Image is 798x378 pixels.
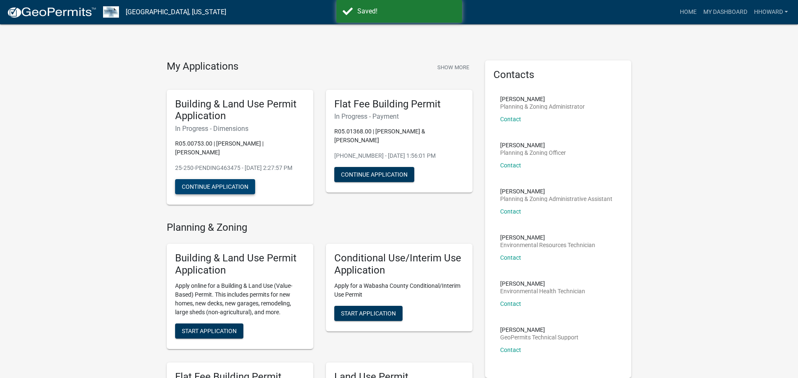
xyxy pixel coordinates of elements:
p: Environmental Health Technician [500,288,585,294]
a: [GEOGRAPHIC_DATA], [US_STATE] [126,5,226,19]
p: Planning & Zoning Administrative Assistant [500,196,612,202]
p: [PERSON_NAME] [500,281,585,287]
p: [PERSON_NAME] [500,142,566,148]
p: Environmental Resources Technician [500,242,595,248]
p: [PHONE_NUMBER] - [DATE] 1:56:01 PM [334,151,464,160]
a: Contact [500,116,521,123]
button: Continue Application [175,179,255,194]
a: Contact [500,254,521,261]
img: Wabasha County, Minnesota [103,6,119,18]
span: Start Application [341,310,396,316]
a: Contact [500,208,521,215]
p: Planning & Zoning Officer [500,150,566,156]
h4: My Applications [167,60,238,73]
h5: Building & Land Use Permit Application [175,98,305,123]
a: Contact [500,347,521,353]
a: Contact [500,300,521,307]
p: [PERSON_NAME] [500,235,595,240]
p: [PERSON_NAME] [500,188,612,194]
p: Planning & Zoning Administrator [500,104,585,109]
span: Start Application [182,327,237,334]
button: Start Application [334,306,403,321]
h6: In Progress - Payment [334,112,464,120]
p: [PERSON_NAME] [500,96,585,102]
p: R05.00753.00 | [PERSON_NAME] | [PERSON_NAME] [175,139,305,157]
p: Apply for a Wabasha County Conditional/Interim Use Permit [334,282,464,299]
button: Show More [434,60,473,74]
h5: Conditional Use/Interim Use Application [334,252,464,276]
h5: Building & Land Use Permit Application [175,252,305,276]
h5: Contacts [493,69,623,81]
a: Contact [500,162,521,169]
p: GeoPermits Technical Support [500,334,578,340]
h6: In Progress - Dimensions [175,125,305,133]
p: [PERSON_NAME] [500,327,578,333]
button: Start Application [175,323,243,339]
h5: Flat Fee Building Permit [334,98,464,110]
a: Home [677,4,700,20]
p: Apply online for a Building & Land Use (Value-Based) Permit. This includes permits for new homes,... [175,282,305,317]
div: Saved! [357,6,456,16]
a: Hhoward [751,4,791,20]
button: Continue Application [334,167,414,182]
p: 25-250-PENDING463475 - [DATE] 2:27:57 PM [175,164,305,172]
a: My Dashboard [700,4,751,20]
h4: Planning & Zoning [167,222,473,234]
p: R05.01368.00 | [PERSON_NAME] & [PERSON_NAME] [334,127,464,145]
